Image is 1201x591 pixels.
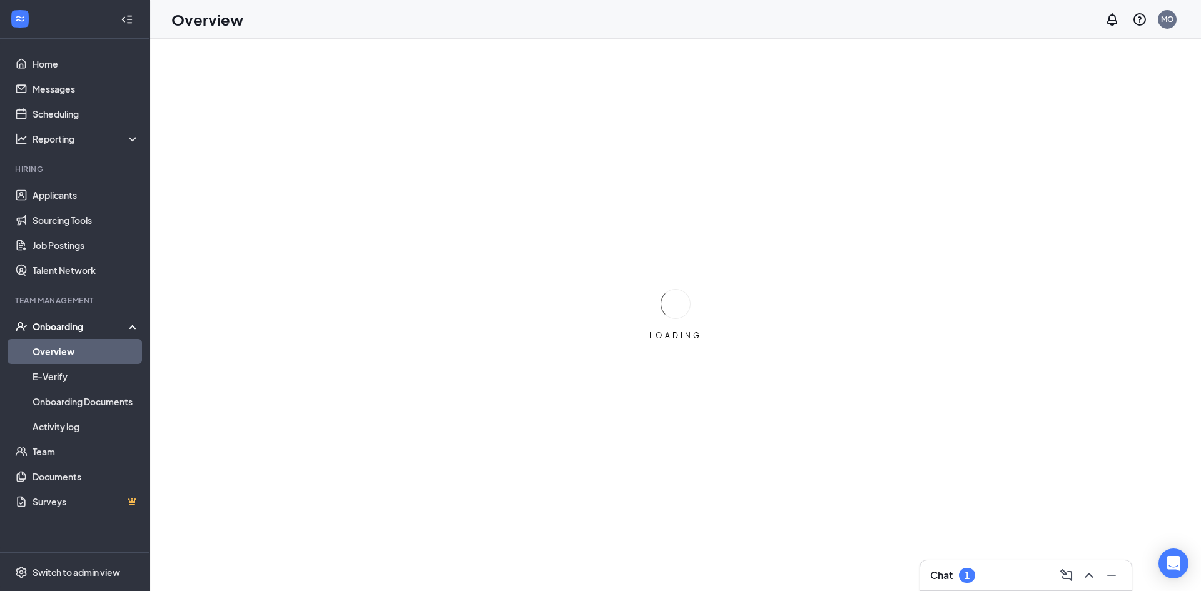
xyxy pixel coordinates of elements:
[15,164,137,174] div: Hiring
[33,208,139,233] a: Sourcing Tools
[33,464,139,489] a: Documents
[33,183,139,208] a: Applicants
[33,233,139,258] a: Job Postings
[33,489,139,514] a: SurveysCrown
[33,364,139,389] a: E-Verify
[1057,565,1077,585] button: ComposeMessage
[15,320,28,333] svg: UserCheck
[930,568,953,582] h3: Chat
[965,570,970,581] div: 1
[1132,12,1147,27] svg: QuestionInfo
[644,330,707,341] div: LOADING
[1105,12,1120,27] svg: Notifications
[14,13,26,25] svg: WorkstreamLogo
[33,414,139,439] a: Activity log
[33,320,129,333] div: Onboarding
[33,51,139,76] a: Home
[33,339,139,364] a: Overview
[33,76,139,101] a: Messages
[33,389,139,414] a: Onboarding Documents
[1059,568,1074,583] svg: ComposeMessage
[1102,565,1122,585] button: Minimize
[1082,568,1097,583] svg: ChevronUp
[33,133,140,145] div: Reporting
[15,133,28,145] svg: Analysis
[121,13,133,26] svg: Collapse
[33,101,139,126] a: Scheduling
[1161,14,1174,24] div: MO
[1104,568,1119,583] svg: Minimize
[33,258,139,283] a: Talent Network
[1079,565,1099,585] button: ChevronUp
[33,566,120,578] div: Switch to admin view
[171,9,243,30] h1: Overview
[15,566,28,578] svg: Settings
[1158,548,1188,578] div: Open Intercom Messenger
[33,439,139,464] a: Team
[15,295,137,306] div: Team Management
